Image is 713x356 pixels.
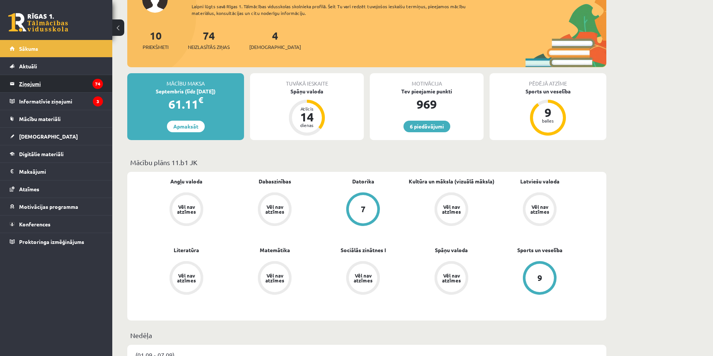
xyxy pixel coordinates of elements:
[296,123,318,127] div: dienas
[188,43,230,51] span: Neizlasītās ziņas
[19,75,103,92] legend: Ziņojumi
[490,73,606,87] div: Pēdējā atzīme
[130,330,603,340] p: Nedēļa
[176,273,197,283] div: Vēl nav atzīmes
[259,177,291,185] a: Dabaszinības
[361,205,366,213] div: 7
[174,246,199,254] a: Literatūra
[370,95,484,113] div: 969
[352,177,374,185] a: Datorika
[537,106,559,118] div: 9
[19,63,37,69] span: Aktuāli
[19,93,103,110] legend: Informatīvie ziņojumi
[231,261,319,296] a: Vēl nav atzīmes
[231,192,319,227] a: Vēl nav atzīmes
[8,13,68,32] a: Rīgas 1. Tālmācības vidusskola
[370,73,484,87] div: Motivācija
[10,233,103,250] a: Proktoringa izmēģinājums
[529,204,550,214] div: Vēl nav atzīmes
[520,177,560,185] a: Latviešu valoda
[319,261,407,296] a: Vēl nav atzīmes
[188,29,230,51] a: 74Neizlasītās ziņas
[10,58,103,75] a: Aktuāli
[142,261,231,296] a: Vēl nav atzīmes
[260,246,290,254] a: Matemātika
[537,274,542,282] div: 9
[127,95,244,113] div: 61.11
[341,246,386,254] a: Sociālās zinātnes I
[130,157,603,167] p: Mācību plāns 11.b1 JK
[176,204,197,214] div: Vēl nav atzīmes
[10,93,103,110] a: Informatīvie ziņojumi3
[250,87,364,137] a: Spāņu valoda Atlicis 14 dienas
[10,40,103,57] a: Sākums
[10,110,103,127] a: Mācību materiāli
[192,3,479,16] div: Laipni lūgts savā Rīgas 1. Tālmācības vidusskolas skolnieka profilā. Šeit Tu vari redzēt tuvojošo...
[142,192,231,227] a: Vēl nav atzīmes
[353,273,374,283] div: Vēl nav atzīmes
[19,133,78,140] span: [DEMOGRAPHIC_DATA]
[19,203,78,210] span: Motivācijas programma
[19,186,39,192] span: Atzīmes
[10,128,103,145] a: [DEMOGRAPHIC_DATA]
[407,261,496,296] a: Vēl nav atzīmes
[296,106,318,111] div: Atlicis
[143,43,168,51] span: Priekšmeti
[250,87,364,95] div: Spāņu valoda
[10,216,103,233] a: Konferences
[19,238,84,245] span: Proktoringa izmēģinājums
[517,246,563,254] a: Sports un veselība
[496,192,584,227] a: Vēl nav atzīmes
[537,118,559,123] div: balles
[264,273,285,283] div: Vēl nav atzīmes
[319,192,407,227] a: 7
[10,75,103,92] a: Ziņojumi74
[127,87,244,95] div: Septembris (līdz [DATE])
[441,273,462,283] div: Vēl nav atzīmes
[93,96,103,106] i: 3
[10,198,103,215] a: Motivācijas programma
[198,95,203,105] span: €
[249,43,301,51] span: [DEMOGRAPHIC_DATA]
[441,204,462,214] div: Vēl nav atzīmes
[127,73,244,87] div: Mācību maksa
[490,87,606,137] a: Sports un veselība 9 balles
[250,73,364,87] div: Tuvākā ieskaite
[19,115,61,122] span: Mācību materiāli
[10,180,103,198] a: Atzīmes
[407,192,496,227] a: Vēl nav atzīmes
[264,204,285,214] div: Vēl nav atzīmes
[435,246,468,254] a: Spāņu valoda
[19,45,38,52] span: Sākums
[490,87,606,95] div: Sports un veselība
[409,177,494,185] a: Kultūra un māksla (vizuālā māksla)
[92,79,103,89] i: 74
[496,261,584,296] a: 9
[19,151,64,157] span: Digitālie materiāli
[403,121,450,132] a: 6 piedāvājumi
[19,221,51,227] span: Konferences
[370,87,484,95] div: Tev pieejamie punkti
[249,29,301,51] a: 4[DEMOGRAPHIC_DATA]
[170,177,202,185] a: Angļu valoda
[10,163,103,180] a: Maksājumi
[296,111,318,123] div: 14
[167,121,205,132] a: Apmaksāt
[10,145,103,162] a: Digitālie materiāli
[19,163,103,180] legend: Maksājumi
[143,29,168,51] a: 10Priekšmeti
